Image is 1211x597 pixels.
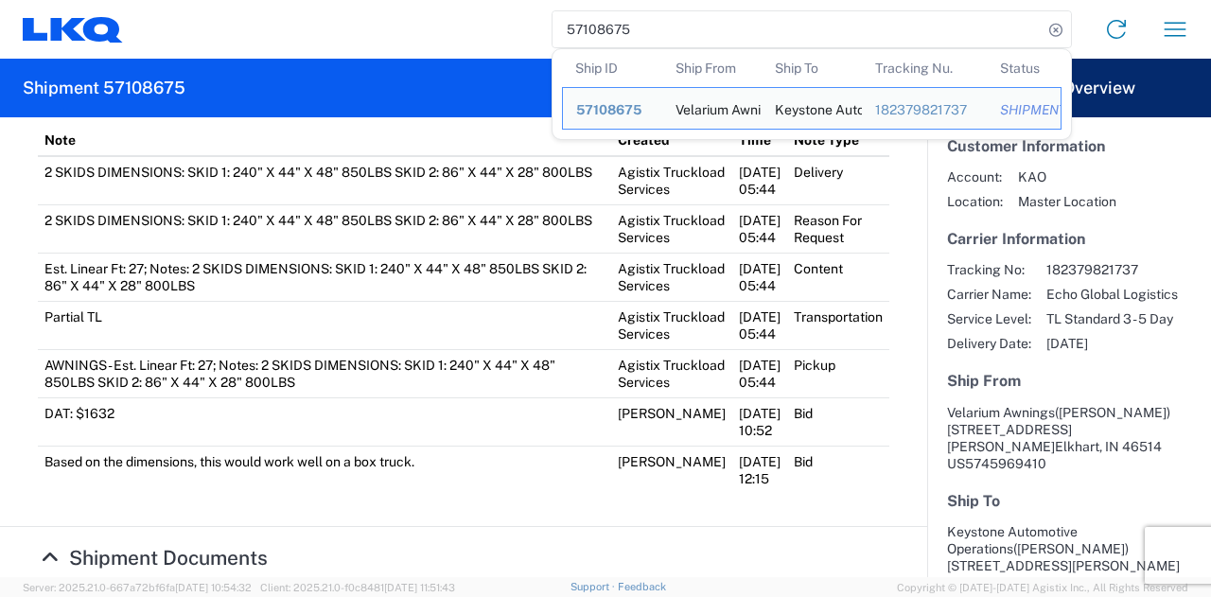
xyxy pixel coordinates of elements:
td: [PERSON_NAME] [611,446,732,494]
span: [DATE] 10:54:32 [175,582,252,593]
td: Bid [787,446,889,494]
span: Carrier Name: [947,286,1031,303]
td: [DATE] 05:44 [732,349,787,397]
span: ([PERSON_NAME]) [1055,405,1170,420]
td: [DATE] 10:52 [732,397,787,446]
h5: Ship To [947,492,1191,510]
div: Velarium Awnings [676,88,749,129]
td: [DATE] 05:44 [732,301,787,349]
td: Agistix Truckload Services [611,349,732,397]
td: Transportation [787,301,889,349]
span: 5745969410 [965,456,1046,471]
th: Note [38,90,611,156]
td: Partial TL [38,301,611,349]
span: Echo Global Logistics [1046,286,1178,303]
th: Ship From [662,49,763,87]
h5: Carrier Information [947,230,1191,248]
td: [PERSON_NAME] [611,397,732,446]
td: Agistix Truckload Services [611,156,732,205]
td: Agistix Truckload Services [611,204,732,253]
th: Tracking Nu. [862,49,987,87]
td: DAT: $1632 [38,397,611,446]
div: SHIPMENT_STATUS_PIPE.SHIPMENT_STATUS.BOOK [1000,101,1047,118]
span: TL Standard 3 - 5 Day [1046,310,1178,327]
td: Est. Linear Ft: 27; Notes: 2 SKIDS DIMENSIONS: SKID 1: 240" X 44" X 48" 850LBS SKID 2: 86" X 44" ... [38,253,611,301]
th: Ship ID [562,49,662,87]
span: Delivery Date: [947,335,1031,352]
div: 182379821737 [875,101,974,118]
h5: Ship From [947,372,1191,390]
div: Keystone Automotive Operations [775,88,849,129]
th: Status [987,49,1062,87]
span: Client: 2025.21.0-f0c8481 [260,582,455,593]
table: Shipment Notes [38,90,889,494]
td: Delivery [787,156,889,205]
span: [DATE] [1046,335,1178,352]
td: [DATE] 05:44 [732,204,787,253]
td: Agistix Truckload Services [611,301,732,349]
span: ([PERSON_NAME]) [1013,541,1129,556]
td: [DATE] 12:15 [732,446,787,494]
span: Velarium Awnings [947,405,1055,420]
table: Search Results [562,49,1071,139]
td: Agistix Truckload Services [611,253,732,301]
span: 182379821737 [1046,261,1178,278]
h2: Shipment 57108675 [23,77,185,99]
td: Based on the dimensions, this would work well on a box truck. [38,446,611,494]
td: Bid [787,397,889,446]
address: Elkhart, IN 46514 US [947,404,1191,472]
td: Reason For Request [787,204,889,253]
td: 2 SKIDS DIMENSIONS: SKID 1: 240" X 44" X 48" 850LBS SKID 2: 86" X 44" X 28" 800LBS [38,204,611,253]
td: 2 SKIDS DIMENSIONS: SKID 1: 240" X 44" X 48" 850LBS SKID 2: 86" X 44" X 28" 800LBS [38,156,611,205]
span: [STREET_ADDRESS][PERSON_NAME] [947,422,1072,454]
span: Service Level: [947,310,1031,327]
td: AWNINGS - Est. Linear Ft: 27; Notes: 2 SKIDS DIMENSIONS: SKID 1: 240" X 44" X 48" 850LBS SKID 2: ... [38,349,611,397]
a: Feedback [618,581,666,592]
span: Keystone Automotive Operations [STREET_ADDRESS][PERSON_NAME] [947,524,1180,573]
th: Ship To [762,49,862,87]
span: KAO [1018,168,1116,185]
span: Server: 2025.21.0-667a72bf6fa [23,582,252,593]
div: 57108675 [576,101,649,118]
span: Copyright © [DATE]-[DATE] Agistix Inc., All Rights Reserved [897,579,1188,596]
a: Hide Details [38,546,268,570]
a: Support [570,581,618,592]
td: Pickup [787,349,889,397]
h5: Customer Information [947,137,1191,155]
td: [DATE] 05:44 [732,253,787,301]
span: Location: [947,193,1003,210]
span: Master Location [1018,193,1116,210]
span: [DATE] 11:51:43 [384,582,455,593]
span: 57108675 [576,102,641,117]
td: [DATE] 05:44 [732,156,787,205]
span: Account: [947,168,1003,185]
span: Tracking No: [947,261,1031,278]
input: Shipment, tracking or reference number [553,11,1043,47]
td: Content [787,253,889,301]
